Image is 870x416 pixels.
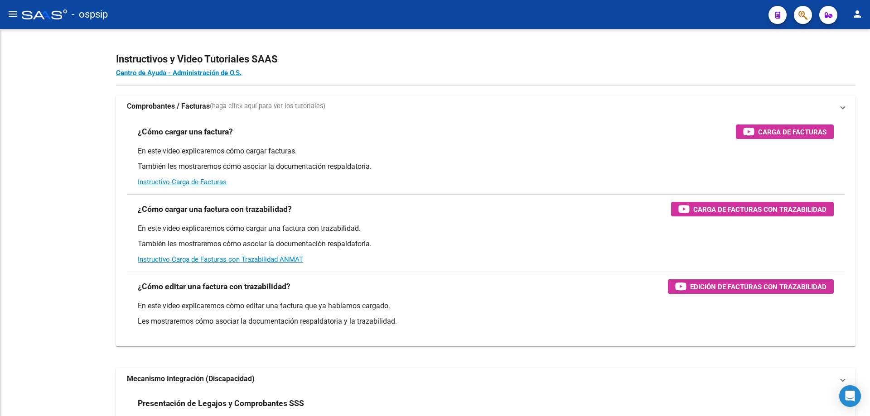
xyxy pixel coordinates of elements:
p: En este video explicaremos cómo cargar facturas. [138,146,834,156]
span: Edición de Facturas con Trazabilidad [690,281,826,292]
span: Carga de Facturas con Trazabilidad [693,204,826,215]
h3: ¿Cómo cargar una factura con trazabilidad? [138,203,292,215]
span: (haga click aquí para ver los tutoriales) [210,101,325,111]
button: Carga de Facturas con Trazabilidad [671,202,834,216]
div: Open Intercom Messenger [839,385,861,407]
button: Edición de Facturas con Trazabilidad [668,279,834,294]
mat-expansion-panel-header: Mecanismo Integración (Discapacidad) [116,368,855,390]
mat-icon: menu [7,9,18,19]
mat-icon: person [852,9,863,19]
button: Carga de Facturas [736,124,834,139]
span: - ospsip [72,5,108,24]
a: Instructivo Carga de Facturas con Trazabilidad ANMAT [138,255,303,263]
h3: Presentación de Legajos y Comprobantes SSS [138,397,304,410]
strong: Comprobantes / Facturas [127,101,210,111]
a: Instructivo Carga de Facturas [138,178,227,186]
h2: Instructivos y Video Tutoriales SAAS [116,51,855,68]
h3: ¿Cómo cargar una factura? [138,125,233,138]
mat-expansion-panel-header: Comprobantes / Facturas(haga click aquí para ver los tutoriales) [116,96,855,117]
p: También les mostraremos cómo asociar la documentación respaldatoria. [138,239,834,249]
p: También les mostraremos cómo asociar la documentación respaldatoria. [138,162,834,172]
p: En este video explicaremos cómo editar una factura que ya habíamos cargado. [138,301,834,311]
p: Les mostraremos cómo asociar la documentación respaldatoria y la trazabilidad. [138,316,834,326]
a: Centro de Ayuda - Administración de O.S. [116,69,242,77]
strong: Mecanismo Integración (Discapacidad) [127,374,255,384]
p: En este video explicaremos cómo cargar una factura con trazabilidad. [138,224,834,234]
span: Carga de Facturas [758,126,826,138]
h3: ¿Cómo editar una factura con trazabilidad? [138,280,290,293]
div: Comprobantes / Facturas(haga click aquí para ver los tutoriales) [116,117,855,346]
